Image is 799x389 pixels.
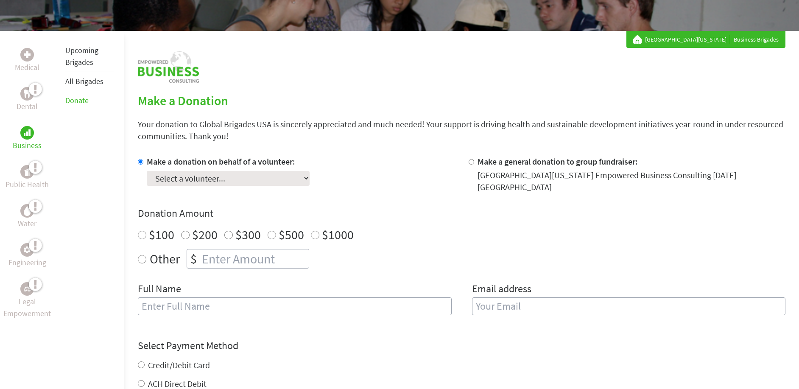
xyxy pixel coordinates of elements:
[65,41,115,72] li: Upcoming Brigades
[138,339,785,353] h4: Select Payment Method
[24,51,31,58] img: Medical
[24,246,31,253] img: Engineering
[200,249,309,268] input: Enter Amount
[138,207,785,220] h4: Donation Amount
[147,156,295,167] label: Make a donation on behalf of a volunteer:
[20,48,34,62] div: Medical
[24,206,31,215] img: Water
[65,95,89,105] a: Donate
[65,76,103,86] a: All Brigades
[20,87,34,101] div: Dental
[478,169,785,193] div: [GEOGRAPHIC_DATA][US_STATE] Empowered Business Consulting [DATE] [GEOGRAPHIC_DATA]
[65,72,115,91] li: All Brigades
[20,282,34,296] div: Legal Empowerment
[148,360,210,370] label: Credit/Debit Card
[8,243,46,269] a: EngineeringEngineering
[138,51,199,83] img: logo-business.png
[24,168,31,176] img: Public Health
[138,297,451,315] input: Enter Full Name
[472,297,785,315] input: Your Email
[279,227,304,243] label: $500
[24,129,31,136] img: Business
[18,218,36,229] p: Water
[645,35,730,44] a: [GEOGRAPHIC_DATA][US_STATE]
[65,91,115,110] li: Donate
[20,126,34,140] div: Business
[20,243,34,257] div: Engineering
[65,45,98,67] a: Upcoming Brigades
[633,35,779,44] div: Business Brigades
[148,378,207,389] label: ACH Direct Debit
[192,227,218,243] label: $200
[235,227,261,243] label: $300
[13,126,42,151] a: BusinessBusiness
[472,282,531,297] label: Email address
[138,118,785,142] p: Your donation to Global Brigades USA is sincerely appreciated and much needed! Your support is dr...
[17,87,38,112] a: DentalDental
[138,93,785,108] h2: Make a Donation
[13,140,42,151] p: Business
[20,165,34,179] div: Public Health
[2,282,53,319] a: Legal EmpowermentLegal Empowerment
[15,62,39,73] p: Medical
[18,204,36,229] a: WaterWater
[6,165,49,190] a: Public HealthPublic Health
[478,156,638,167] label: Make a general donation to group fundraiser:
[24,90,31,98] img: Dental
[149,227,174,243] label: $100
[20,204,34,218] div: Water
[8,257,46,269] p: Engineering
[17,101,38,112] p: Dental
[187,249,200,268] div: $
[322,227,354,243] label: $1000
[24,286,31,291] img: Legal Empowerment
[150,249,180,269] label: Other
[6,179,49,190] p: Public Health
[2,296,53,319] p: Legal Empowerment
[138,282,181,297] label: Full Name
[15,48,39,73] a: MedicalMedical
